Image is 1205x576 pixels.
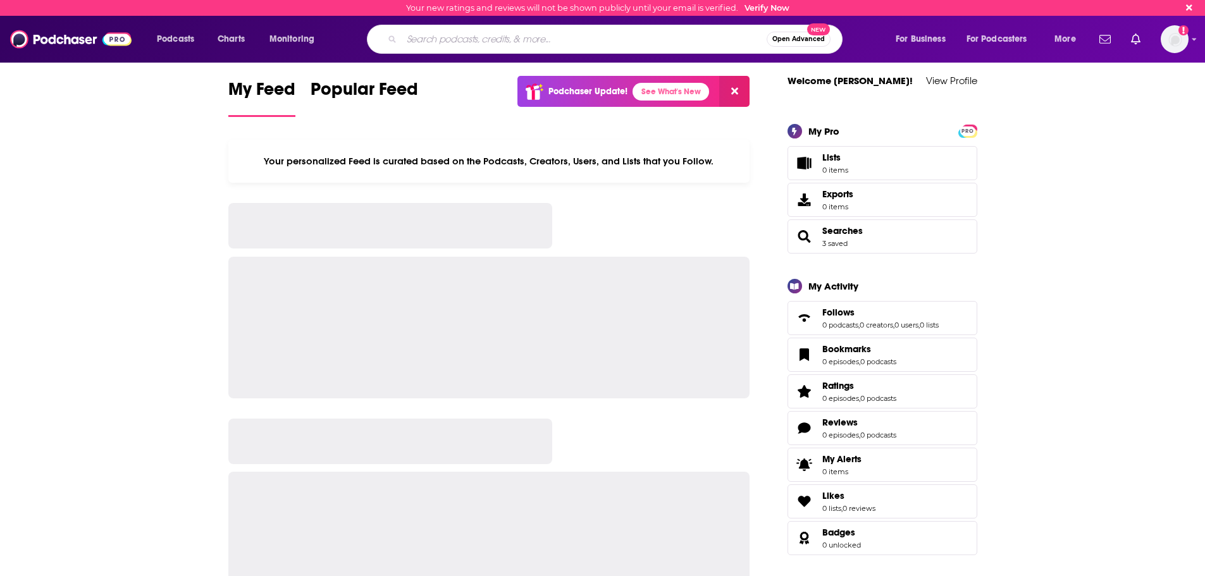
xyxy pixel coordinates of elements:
[822,380,854,391] span: Ratings
[822,431,859,439] a: 0 episodes
[860,321,893,329] a: 0 creators
[822,307,939,318] a: Follows
[406,3,789,13] div: Your new ratings and reviews will not be shown publicly until your email is verified.
[1046,29,1092,49] button: open menu
[148,29,211,49] button: open menu
[896,30,946,48] span: For Business
[788,183,977,217] a: Exports
[311,78,418,107] span: Popular Feed
[261,29,331,49] button: open menu
[822,453,862,465] span: My Alerts
[822,504,841,513] a: 0 lists
[788,146,977,180] a: Lists
[788,219,977,254] span: Searches
[843,504,875,513] a: 0 reviews
[792,383,817,400] a: Ratings
[860,357,896,366] a: 0 podcasts
[822,527,861,538] a: Badges
[822,225,863,236] a: Searches
[887,29,961,49] button: open menu
[822,417,858,428] span: Reviews
[822,541,861,549] a: 0 unlocked
[1054,30,1076,48] span: More
[822,380,896,391] a: Ratings
[822,307,855,318] span: Follows
[792,309,817,327] a: Follows
[822,490,875,501] a: Likes
[822,188,853,200] span: Exports
[1161,25,1189,53] button: Show profile menu
[822,202,853,211] span: 0 items
[894,321,918,329] a: 0 users
[859,357,860,366] span: ,
[792,191,817,209] span: Exports
[1161,25,1189,53] span: Logged in as ahusic2015
[822,467,862,476] span: 0 items
[788,521,977,555] span: Badges
[157,30,194,48] span: Podcasts
[269,30,314,48] span: Monitoring
[228,78,295,117] a: My Feed
[633,83,709,101] a: See What's New
[792,154,817,172] span: Lists
[745,3,789,13] a: Verify Now
[822,321,858,329] a: 0 podcasts
[788,484,977,518] span: Likes
[808,125,839,137] div: My Pro
[228,78,295,107] span: My Feed
[822,343,896,355] a: Bookmarks
[807,23,830,35] span: New
[858,321,860,329] span: ,
[822,357,859,366] a: 0 episodes
[958,29,1046,49] button: open menu
[792,456,817,474] span: My Alerts
[379,25,855,54] div: Search podcasts, credits, & more...
[788,75,913,87] a: Welcome [PERSON_NAME]!
[792,529,817,547] a: Badges
[788,448,977,482] a: My Alerts
[822,239,848,248] a: 3 saved
[792,419,817,437] a: Reviews
[859,431,860,439] span: ,
[960,126,975,136] span: PRO
[772,36,825,42] span: Open Advanced
[822,394,859,403] a: 0 episodes
[822,152,841,163] span: Lists
[228,140,750,183] div: Your personalized Feed is curated based on the Podcasts, Creators, Users, and Lists that you Follow.
[788,338,977,372] span: Bookmarks
[788,301,977,335] span: Follows
[893,321,894,329] span: ,
[311,78,418,117] a: Popular Feed
[822,490,844,501] span: Likes
[792,493,817,510] a: Likes
[218,30,245,48] span: Charts
[548,86,627,97] p: Podchaser Update!
[859,394,860,403] span: ,
[822,166,848,175] span: 0 items
[767,32,831,47] button: Open AdvancedNew
[792,228,817,245] a: Searches
[841,504,843,513] span: ,
[788,411,977,445] span: Reviews
[860,394,896,403] a: 0 podcasts
[960,125,975,135] a: PRO
[822,343,871,355] span: Bookmarks
[792,346,817,364] a: Bookmarks
[808,280,858,292] div: My Activity
[10,27,132,51] img: Podchaser - Follow, Share and Rate Podcasts
[1161,25,1189,53] img: User Profile
[1178,25,1189,35] svg: Email not verified
[822,417,896,428] a: Reviews
[788,374,977,408] span: Ratings
[402,29,767,49] input: Search podcasts, credits, & more...
[860,431,896,439] a: 0 podcasts
[918,321,920,329] span: ,
[1126,28,1146,50] a: Show notifications dropdown
[967,30,1027,48] span: For Podcasters
[822,152,848,163] span: Lists
[822,527,855,538] span: Badges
